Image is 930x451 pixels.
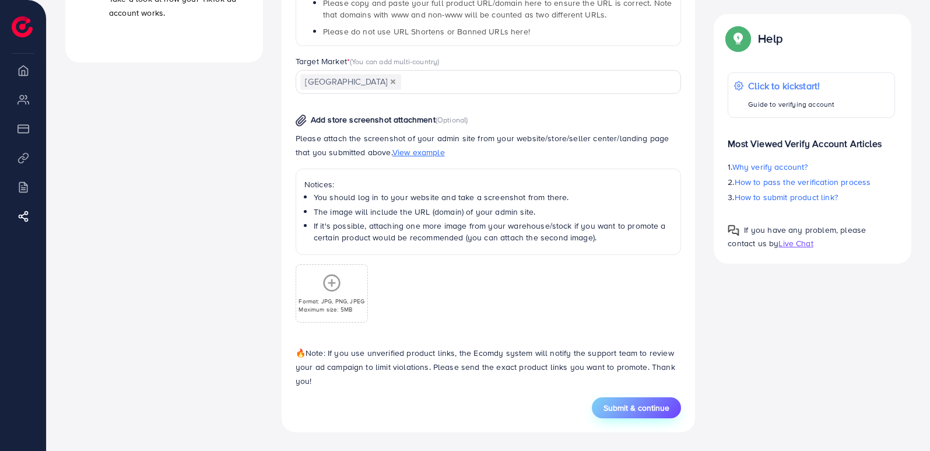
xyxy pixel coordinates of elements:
[732,161,808,173] span: Why verify account?
[350,56,439,67] span: (You can add multi-country)
[311,114,436,125] span: Add store screenshot attachment
[314,191,673,203] li: You should log in to your website and take a screenshot from there.
[735,191,838,203] span: How to submit product link?
[296,347,306,359] span: 🔥
[296,131,682,159] p: Please attach the screenshot of your admin site from your website/store/seller center/landing pag...
[296,55,440,67] label: Target Market
[603,402,669,414] span: Submit & continue
[728,28,749,49] img: Popup guide
[436,114,468,125] span: (Optional)
[778,237,813,249] span: Live Chat
[728,224,866,249] span: If you have any problem, please contact us by
[390,79,396,85] button: Deselect Pakistan
[299,297,364,305] p: Format: JPG, PNG, JPEG
[304,177,673,191] p: Notices:
[880,398,921,442] iframe: Chat
[748,79,834,93] p: Click to kickstart!
[728,175,895,189] p: 2.
[314,220,673,244] li: If it's possible, attaching one more image from your warehouse/stock if you want to promote a cer...
[12,16,33,37] img: logo
[758,32,782,46] p: Help
[392,146,445,158] span: View example
[323,26,530,37] span: Please do not use URL Shortens or Banned URLs here!
[402,74,666,92] input: Search for option
[296,114,307,127] img: img
[735,176,871,188] span: How to pass the verification process
[728,160,895,174] p: 1.
[728,225,739,236] img: Popup guide
[296,346,682,388] p: Note: If you use unverified product links, the Ecomdy system will notify the support team to revi...
[300,74,401,90] span: [GEOGRAPHIC_DATA]
[592,397,681,418] button: Submit & continue
[299,305,364,313] p: Maximum size: 5MB
[748,97,834,111] p: Guide to verifying account
[296,70,682,94] div: Search for option
[728,127,895,151] p: Most Viewed Verify Account Articles
[314,206,673,218] li: The image will include the URL (domain) of your admin site.
[728,190,895,204] p: 3.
